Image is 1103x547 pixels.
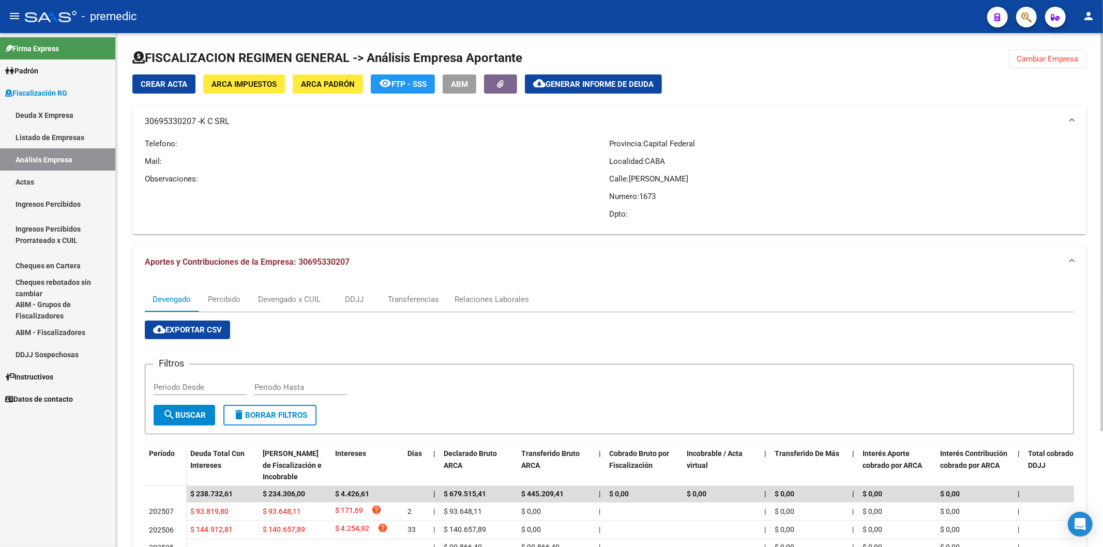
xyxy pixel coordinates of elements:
[371,74,435,94] button: FTP - SSS
[443,74,476,94] button: ABM
[335,449,366,458] span: Intereses
[521,490,564,498] span: $ 445.209,41
[599,525,600,534] span: |
[444,449,497,469] span: Declarado Bruto ARCA
[640,192,656,201] span: 1673
[863,490,882,498] span: $ 0,00
[433,525,435,534] span: |
[132,105,1086,138] mat-expansion-panel-header: 30695330207 -K C SRL
[200,116,230,127] span: K C SRL
[599,507,600,515] span: |
[1024,443,1101,488] datatable-header-cell: Total cobrado Sin DDJJ
[163,408,175,421] mat-icon: search
[5,371,53,383] span: Instructivos
[263,507,301,515] span: $ 93.648,11
[858,443,936,488] datatable-header-cell: Interés Aporte cobrado por ARCA
[610,191,1075,202] p: Numero:
[1017,54,1078,64] span: Cambiar Empresa
[444,490,486,498] span: $ 679.515,41
[258,294,321,305] div: Devengado x CUIL
[629,174,689,184] span: [PERSON_NAME]
[186,443,259,488] datatable-header-cell: Deuda Total Con Intereses
[687,449,743,469] span: Incobrable / Acta virtual
[190,507,229,515] span: $ 93.819,80
[610,156,1075,167] p: Localidad:
[521,525,541,534] span: $ 0,00
[1028,449,1086,469] span: Total cobrado Sin DDJJ
[852,449,854,458] span: |
[233,408,245,421] mat-icon: delete
[609,449,669,469] span: Cobrado Bruto por Fiscalización
[153,323,165,336] mat-icon: cloud_download
[388,294,439,305] div: Transferencias
[145,257,350,267] span: Aportes y Contribuciones de la Empresa: 30695330207
[440,443,517,488] datatable-header-cell: Declarado Bruto ARCA
[429,443,440,488] datatable-header-cell: |
[451,80,468,89] span: ABM
[433,449,435,458] span: |
[403,443,429,488] datatable-header-cell: Dias
[1082,10,1095,22] mat-icon: person
[5,393,73,405] span: Datos de contacto
[610,173,1075,185] p: Calle:
[149,507,174,515] span: 202507
[610,138,1075,149] p: Provincia:
[149,449,175,458] span: Período
[132,138,1086,234] div: 30695330207 -K C SRL
[371,505,382,515] i: help
[852,490,854,498] span: |
[775,525,794,534] span: $ 0,00
[599,490,601,498] span: |
[764,490,766,498] span: |
[82,5,137,28] span: - premedic
[595,443,605,488] datatable-header-cell: |
[163,411,206,420] span: Buscar
[5,43,59,54] span: Firma Express
[379,77,391,89] mat-icon: remove_red_eye
[1018,449,1020,458] span: |
[521,507,541,515] span: $ 0,00
[775,507,794,515] span: $ 0,00
[687,490,706,498] span: $ 0,00
[145,116,1062,127] mat-panel-title: 30695330207 -
[444,525,486,534] span: $ 140.657,89
[433,490,435,498] span: |
[770,443,848,488] datatable-header-cell: Transferido De Más
[863,525,882,534] span: $ 0,00
[764,449,766,458] span: |
[407,449,422,458] span: Dias
[335,523,369,537] span: $ 4.254,92
[433,507,435,515] span: |
[1018,490,1020,498] span: |
[190,490,233,498] span: $ 238.732,61
[132,246,1086,279] mat-expansion-panel-header: Aportes y Contribuciones de la Empresa: 30695330207
[1018,525,1019,534] span: |
[1008,50,1086,68] button: Cambiar Empresa
[391,80,427,89] span: FTP - SSS
[233,411,307,420] span: Borrar Filtros
[331,443,403,488] datatable-header-cell: Intereses
[525,74,662,94] button: Generar informe de deuda
[5,87,67,99] span: Fiscalización RG
[1068,512,1093,537] div: Open Intercom Messenger
[863,449,922,469] span: Interés Aporte cobrado por ARCA
[517,443,595,488] datatable-header-cell: Transferido Bruto ARCA
[5,65,38,77] span: Padrón
[293,74,363,94] button: ARCA Padrón
[190,525,233,534] span: $ 144.912,81
[407,507,412,515] span: 2
[645,157,666,166] span: CABA
[149,526,174,534] span: 202506
[609,490,629,498] span: $ 0,00
[644,139,696,148] span: Capital Federal
[203,74,285,94] button: ARCA Impuestos
[153,294,191,305] div: Devengado
[852,507,854,515] span: |
[940,507,960,515] span: $ 0,00
[335,490,369,498] span: $ 4.426,61
[301,80,355,89] span: ARCA Padrón
[145,138,610,149] p: Telefono:
[936,443,1014,488] datatable-header-cell: Interés Contribución cobrado por ARCA
[377,523,388,533] i: help
[852,525,854,534] span: |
